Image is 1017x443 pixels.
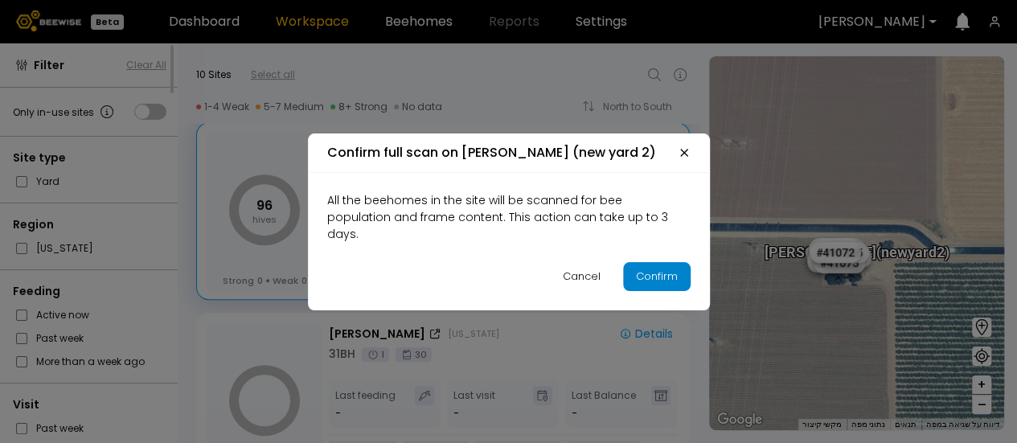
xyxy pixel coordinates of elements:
button: Confirm [623,262,691,291]
div: Confirm [636,269,678,285]
button: Cancel [550,262,613,291]
h2: Confirm full scan on [PERSON_NAME] (new yard 2) [327,146,656,159]
div: All the beehomes in the site will be scanned for bee population and frame content. This action ca... [308,173,710,262]
div: Cancel [563,269,601,285]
